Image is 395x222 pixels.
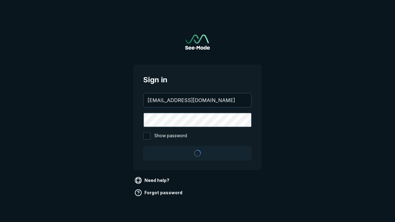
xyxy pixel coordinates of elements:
input: your@email.com [144,93,251,107]
a: Forgot password [133,188,185,198]
img: See-Mode Logo [185,35,210,50]
span: Show password [154,132,187,140]
a: Go to sign in [185,35,210,50]
a: Need help? [133,175,172,185]
span: Sign in [143,74,252,85]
